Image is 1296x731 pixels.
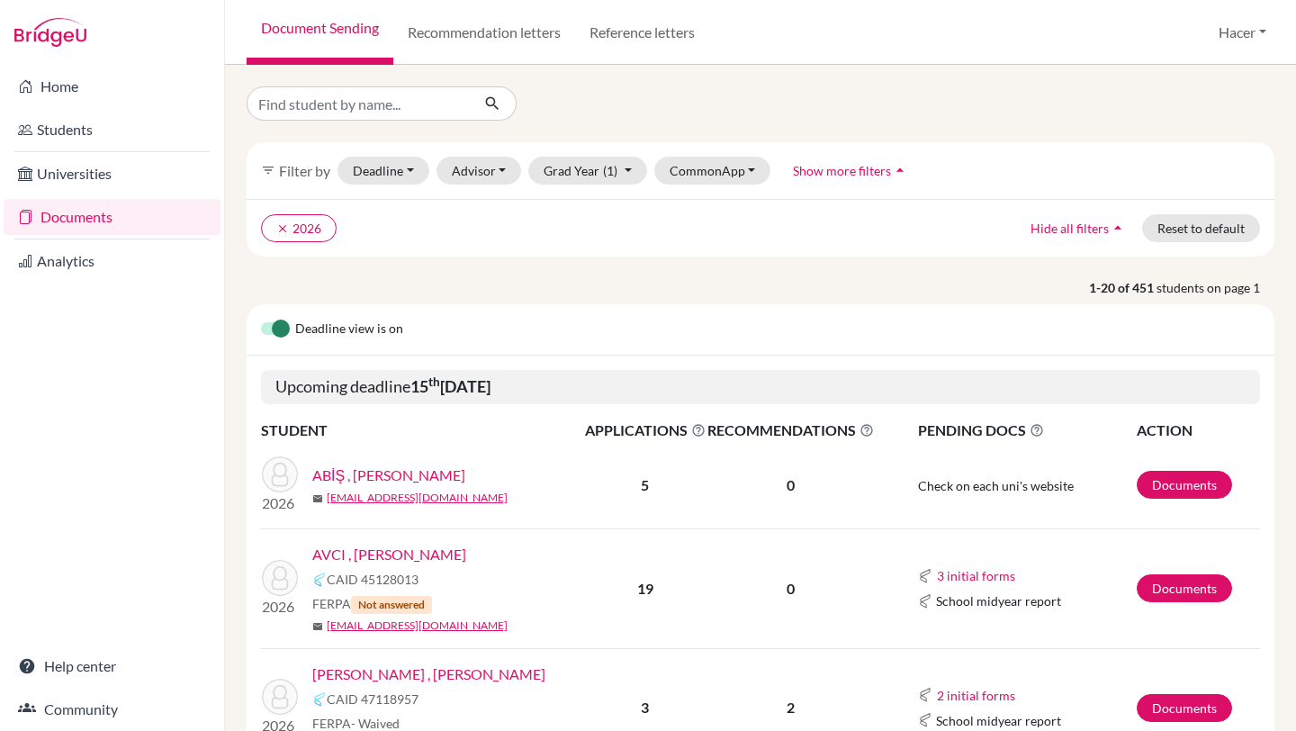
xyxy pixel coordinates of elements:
sup: th [428,375,440,389]
span: students on page 1 [1156,278,1274,297]
button: clear2026 [261,214,337,242]
button: Hacer [1210,15,1274,50]
img: Bridge-U [14,18,86,47]
span: PENDING DOCS [918,420,1135,441]
span: mail [312,493,323,504]
a: AVCI , [PERSON_NAME] [312,544,466,565]
button: Hide all filtersarrow_drop_up [1015,214,1142,242]
a: Community [4,691,220,727]
a: Universities [4,156,220,192]
span: CAID 47118957 [327,690,418,708]
i: clear [276,222,289,235]
b: 19 [637,580,653,597]
button: 3 initial forms [936,565,1016,586]
span: School midyear report [936,591,1061,610]
a: [PERSON_NAME] , [PERSON_NAME] [312,663,545,685]
a: [EMAIL_ADDRESS][DOMAIN_NAME] [327,618,508,634]
p: 0 [707,474,874,496]
img: Common App logo [918,688,932,702]
span: FERPA [312,594,432,614]
p: 0 [707,578,874,600]
a: ABİŞ , [PERSON_NAME] [312,465,465,486]
a: Help center [4,648,220,684]
a: Documents [1137,471,1232,499]
button: Reset to default [1142,214,1260,242]
b: 15 [DATE] [410,376,490,396]
span: Show more filters [793,163,891,178]
button: Show more filtersarrow_drop_up [778,157,924,185]
img: AVCI , Ahmet Deniz [262,560,298,596]
span: Check on each uni's website [918,478,1074,493]
i: arrow_drop_up [1109,219,1127,237]
i: arrow_drop_up [891,161,909,179]
img: Common App logo [918,594,932,609]
a: Documents [1137,574,1232,602]
a: Documents [1137,694,1232,722]
th: ACTION [1136,419,1260,442]
span: Hide all filters [1030,221,1109,236]
a: [EMAIL_ADDRESS][DOMAIN_NAME] [327,490,508,506]
span: mail [312,621,323,632]
span: APPLICATIONS [585,420,706,441]
a: Home [4,68,220,104]
p: 2026 [262,596,298,618]
button: CommonApp [654,157,771,185]
img: ABİŞ , Elif Banu [262,456,298,492]
img: Common App logo [312,573,327,587]
button: Deadline [337,157,429,185]
img: Common App logo [312,692,327,707]
a: Analytics [4,243,220,279]
b: 3 [641,699,649,716]
th: STUDENT [261,419,584,442]
h5: Upcoming deadline [261,370,1260,404]
span: CAID 45128013 [327,570,418,589]
span: Deadline view is on [295,319,403,340]
strong: 1-20 of 451 [1089,278,1156,297]
img: BÖREKÇİ , Ogan [262,679,298,715]
input: Find student by name... [247,86,470,121]
img: Common App logo [918,713,932,727]
b: 5 [641,476,649,493]
a: Documents [4,199,220,235]
span: - Waived [351,716,400,731]
a: Students [4,112,220,148]
button: Advisor [436,157,522,185]
span: Filter by [279,162,330,179]
span: Not answered [351,596,432,614]
span: School midyear report [936,711,1061,730]
img: Common App logo [918,569,932,583]
button: 2 initial forms [936,685,1016,706]
span: (1) [603,163,617,178]
p: 2 [707,697,874,718]
button: Grad Year(1) [528,157,647,185]
p: 2026 [262,492,298,514]
span: RECOMMENDATIONS [707,420,874,441]
i: filter_list [261,163,275,177]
